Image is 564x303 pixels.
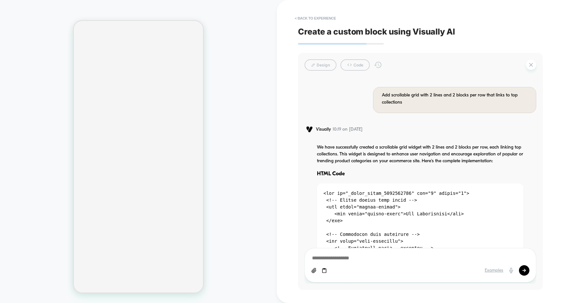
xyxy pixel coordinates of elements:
[333,127,363,132] span: 10:19 on [DATE]
[316,127,331,132] span: Visually
[291,13,339,23] button: < Back to experience
[317,144,524,165] p: We have successfully created a scrollable grid widget with 2 lines and 2 blocks per row, each lin...
[298,27,543,36] span: Create a custom block using Visually AI
[485,268,503,273] div: Examples
[317,170,524,178] h3: HTML Code
[74,21,203,293] iframe: To enrich screen reader interactions, please activate Accessibility in Grammarly extension settings
[382,92,529,107] div: Add scrollable grid with 2 lines and 2 blocks per row that links to top collections
[305,126,314,133] img: Visually logo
